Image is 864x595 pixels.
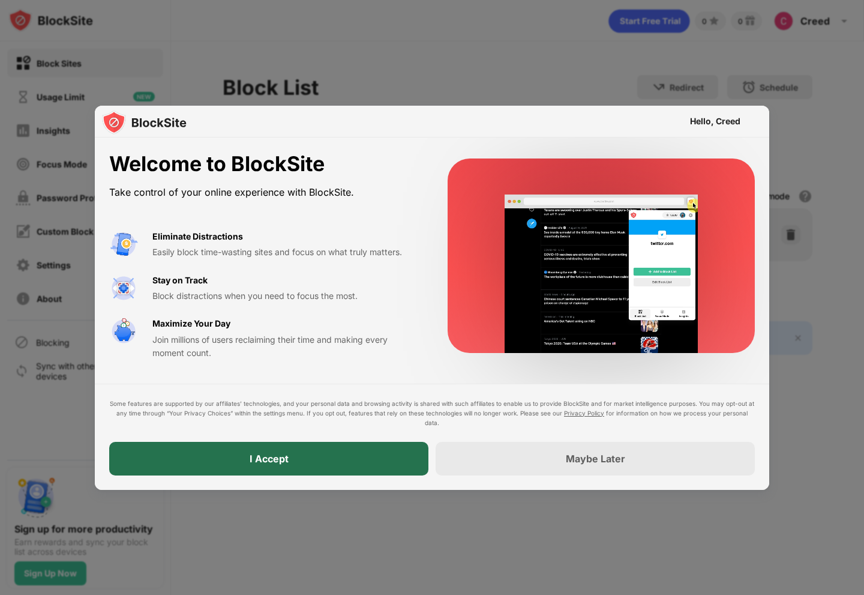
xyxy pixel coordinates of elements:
[109,274,138,303] img: value-focus.svg
[152,274,208,287] div: Stay on Track
[152,246,419,259] div: Easily block time-wasting sites and focus on what truly matters.
[109,230,138,259] img: value-avoid-distractions.svg
[152,289,419,303] div: Block distractions when you need to focus the most.
[152,317,230,330] div: Maximize Your Day
[109,317,138,346] img: value-safe-time.svg
[564,409,604,417] a: Privacy Policy
[109,184,419,201] div: Take control of your online experience with BlockSite.
[690,116,740,126] div: Hello, Creed
[152,333,419,360] div: Join millions of users reclaiming their time and making every moment count.
[109,152,419,177] div: Welcome to BlockSite
[109,399,755,427] div: Some features are supported by our affiliates’ technologies, and your personal data and browsing ...
[250,453,289,465] div: I Accept
[566,453,625,465] div: Maybe Later
[102,110,187,134] img: logo-blocksite.svg
[152,230,243,243] div: Eliminate Distractions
